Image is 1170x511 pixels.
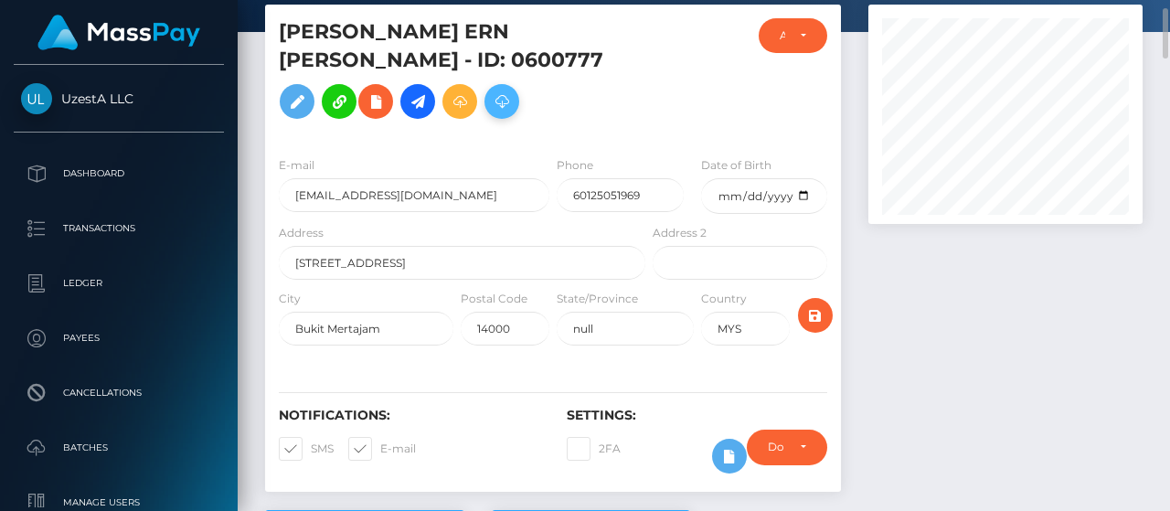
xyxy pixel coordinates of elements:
a: Transactions [14,206,224,251]
p: Payees [21,325,217,352]
h6: Settings: [567,408,827,423]
label: Address [279,225,324,241]
img: UzestA LLC [21,83,52,114]
label: Date of Birth [701,157,771,174]
label: SMS [279,437,334,461]
label: Country [701,291,747,307]
p: Dashboard [21,160,217,187]
label: Address 2 [653,225,707,241]
label: E-mail [348,437,416,461]
a: Initiate Payout [400,84,435,119]
h5: [PERSON_NAME] ERN [PERSON_NAME] - ID: 0600777 [279,18,635,128]
a: Batches [14,425,224,471]
label: Postal Code [461,291,527,307]
h6: Notifications: [279,408,539,423]
a: Cancellations [14,370,224,416]
p: Cancellations [21,379,217,407]
div: Do not require [768,440,785,454]
a: Payees [14,315,224,361]
a: Dashboard [14,151,224,197]
div: ACTIVE [780,28,785,43]
button: Do not require [747,430,827,464]
span: UzestA LLC [14,90,224,107]
img: MassPay Logo [37,15,200,50]
a: Ledger [14,261,224,306]
label: State/Province [557,291,638,307]
p: Transactions [21,215,217,242]
button: ACTIVE [759,18,827,53]
label: Phone [557,157,593,174]
p: Batches [21,434,217,462]
label: City [279,291,301,307]
label: 2FA [567,437,621,461]
p: Ledger [21,270,217,297]
label: E-mail [279,157,314,174]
